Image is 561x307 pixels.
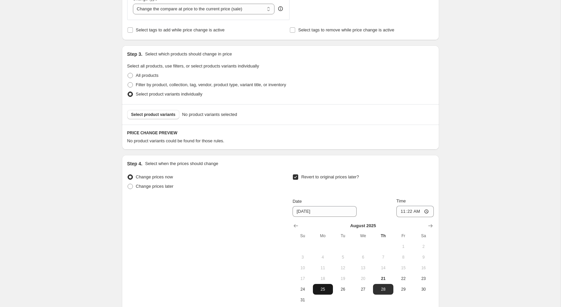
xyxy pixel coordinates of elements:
[336,265,350,271] span: 12
[145,160,218,167] p: Select when the prices should change
[356,233,370,239] span: We
[316,265,330,271] span: 11
[293,231,313,241] th: Sunday
[416,276,431,281] span: 23
[136,27,225,32] span: Select tags to add while price change is active
[393,273,413,284] button: Friday August 22 2025
[127,63,259,68] span: Select all products, use filters, or select products variants individually
[136,174,173,179] span: Change prices now
[313,273,333,284] button: Monday August 18 2025
[333,284,353,295] button: Tuesday August 26 2025
[376,287,390,292] span: 28
[413,252,433,263] button: Saturday August 9 2025
[127,51,143,57] h2: Step 3.
[316,276,330,281] span: 18
[316,287,330,292] span: 25
[136,184,174,189] span: Change prices later
[336,276,350,281] span: 19
[396,206,434,217] input: 12:00
[393,231,413,241] th: Friday
[356,287,370,292] span: 27
[336,287,350,292] span: 26
[336,255,350,260] span: 5
[393,252,413,263] button: Friday August 8 2025
[396,198,406,203] span: Time
[131,112,176,117] span: Select product variants
[316,233,330,239] span: Mo
[127,160,143,167] h2: Step 4.
[353,284,373,295] button: Wednesday August 27 2025
[293,284,313,295] button: Sunday August 24 2025
[333,273,353,284] button: Tuesday August 19 2025
[396,233,411,239] span: Fr
[376,255,390,260] span: 7
[413,284,433,295] button: Saturday August 30 2025
[353,252,373,263] button: Wednesday August 6 2025
[313,263,333,273] button: Monday August 11 2025
[373,284,393,295] button: Thursday August 28 2025
[293,206,357,217] input: 8/21/2025
[426,221,435,231] button: Show next month, September 2025
[353,273,373,284] button: Wednesday August 20 2025
[293,273,313,284] button: Sunday August 17 2025
[353,263,373,273] button: Wednesday August 13 2025
[393,284,413,295] button: Friday August 29 2025
[393,241,413,252] button: Friday August 1 2025
[356,255,370,260] span: 6
[396,287,411,292] span: 29
[295,265,310,271] span: 10
[136,82,286,87] span: Filter by product, collection, tag, vendor, product type, variant title, or inventory
[277,5,284,12] div: help
[376,276,390,281] span: 21
[145,51,232,57] p: Select which products should change in price
[295,276,310,281] span: 17
[376,233,390,239] span: Th
[356,276,370,281] span: 20
[295,297,310,303] span: 31
[127,138,224,143] span: No product variants could be found for those rules.
[136,73,159,78] span: All products
[396,265,411,271] span: 15
[413,273,433,284] button: Saturday August 23 2025
[127,110,180,119] button: Select product variants
[313,284,333,295] button: Monday August 25 2025
[293,252,313,263] button: Sunday August 3 2025
[353,231,373,241] th: Wednesday
[293,263,313,273] button: Sunday August 10 2025
[413,231,433,241] th: Saturday
[396,244,411,249] span: 1
[416,287,431,292] span: 30
[416,255,431,260] span: 9
[291,221,301,231] button: Show previous month, July 2025
[182,111,237,118] span: No product variants selected
[136,92,202,97] span: Select product variants individually
[127,130,434,136] h6: PRICE CHANGE PREVIEW
[301,174,359,179] span: Revert to original prices later?
[416,233,431,239] span: Sa
[396,276,411,281] span: 22
[416,244,431,249] span: 2
[376,265,390,271] span: 14
[396,255,411,260] span: 8
[373,263,393,273] button: Thursday August 14 2025
[416,265,431,271] span: 16
[333,231,353,241] th: Tuesday
[356,265,370,271] span: 13
[298,27,394,32] span: Select tags to remove while price change is active
[293,199,302,204] span: Date
[295,233,310,239] span: Su
[333,263,353,273] button: Tuesday August 12 2025
[316,255,330,260] span: 4
[413,241,433,252] button: Saturday August 2 2025
[373,231,393,241] th: Thursday
[373,252,393,263] button: Thursday August 7 2025
[333,252,353,263] button: Tuesday August 5 2025
[336,233,350,239] span: Tu
[393,263,413,273] button: Friday August 15 2025
[313,252,333,263] button: Monday August 4 2025
[295,287,310,292] span: 24
[295,255,310,260] span: 3
[373,273,393,284] button: Today Thursday August 21 2025
[413,263,433,273] button: Saturday August 16 2025
[313,231,333,241] th: Monday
